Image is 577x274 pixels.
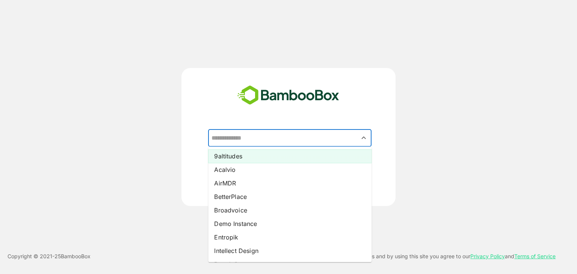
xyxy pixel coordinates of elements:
[208,163,372,176] li: Acalvio
[208,176,372,190] li: AirMDR
[470,253,505,259] a: Privacy Policy
[208,217,372,230] li: Demo Instance
[208,244,372,257] li: Intellect Design
[233,83,343,108] img: bamboobox
[208,257,372,271] li: PeopleStrong
[208,230,372,244] li: Entropik
[359,133,369,143] button: Close
[208,190,372,203] li: BetterPlace
[208,203,372,217] li: Broadvoice
[321,252,556,261] p: This site uses cookies and by using this site you agree to our and
[208,149,372,163] li: 9altitudes
[8,252,91,261] p: Copyright © 2021- 25 BambooBox
[514,253,556,259] a: Terms of Service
